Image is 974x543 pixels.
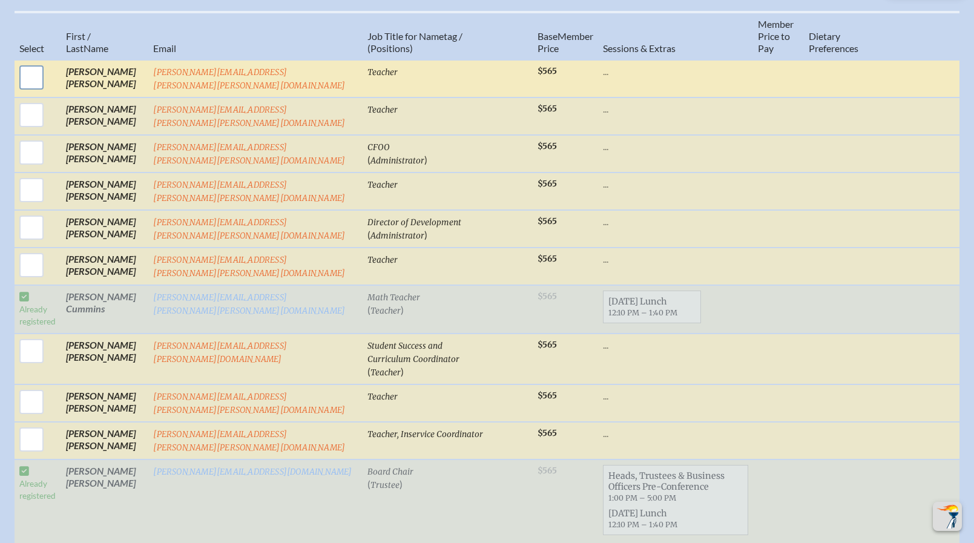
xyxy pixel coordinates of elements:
[66,42,84,54] span: Last
[370,367,401,378] span: Teacher
[61,248,148,285] td: [PERSON_NAME] [PERSON_NAME]
[603,103,749,115] p: ...
[533,12,598,60] th: Memb
[538,216,557,226] span: $565
[424,154,427,165] span: )
[538,66,557,76] span: $565
[604,294,700,320] span: [DATE] Lunch
[61,285,148,334] td: [PERSON_NAME] Cummins
[367,341,459,364] span: Student Success and Curriculum Coordinator
[585,30,593,42] span: er
[61,422,148,459] td: [PERSON_NAME] [PERSON_NAME]
[153,467,352,477] a: [PERSON_NAME][EMAIL_ADDRESS][DOMAIN_NAME]
[367,467,413,477] span: Board Chair
[367,217,461,228] span: Director of Development
[603,216,749,228] p: ...
[603,65,749,77] p: ...
[370,156,424,166] span: Administrator
[367,105,398,115] span: Teacher
[400,478,403,490] span: )
[367,180,398,190] span: Teacher
[935,504,959,528] img: To the top
[603,178,749,190] p: ...
[598,12,754,60] th: Sessions & Extras
[66,30,91,42] span: First /
[604,505,748,532] span: [DATE] Lunch
[61,334,148,384] td: [PERSON_NAME] [PERSON_NAME]
[603,339,749,351] p: ...
[153,392,345,415] a: [PERSON_NAME][EMAIL_ADDRESS][PERSON_NAME][PERSON_NAME][DOMAIN_NAME]
[367,255,398,265] span: Teacher
[61,60,148,97] td: [PERSON_NAME] [PERSON_NAME]
[401,304,404,315] span: )
[61,384,148,422] td: [PERSON_NAME] [PERSON_NAME]
[153,105,345,128] a: [PERSON_NAME][EMAIL_ADDRESS][PERSON_NAME][PERSON_NAME][DOMAIN_NAME]
[61,135,148,173] td: [PERSON_NAME] [PERSON_NAME]
[603,427,749,439] p: ...
[153,255,345,278] a: [PERSON_NAME][EMAIL_ADDRESS][PERSON_NAME][PERSON_NAME][DOMAIN_NAME]
[804,12,898,60] th: Diet
[367,67,398,77] span: Teacher
[538,340,557,350] span: $565
[363,12,532,60] th: Job Title for Nametag / (Positions)
[538,428,557,438] span: $565
[603,253,749,265] p: ...
[153,429,345,453] a: [PERSON_NAME][EMAIL_ADDRESS][PERSON_NAME][PERSON_NAME][DOMAIN_NAME]
[370,480,400,490] span: Trustee
[367,304,370,315] span: (
[153,217,345,241] a: [PERSON_NAME][EMAIL_ADDRESS][PERSON_NAME][PERSON_NAME][DOMAIN_NAME]
[538,254,557,264] span: $565
[753,12,803,60] th: Member Price to Pay
[424,229,427,240] span: )
[538,30,558,42] span: Base
[367,478,370,490] span: (
[61,210,148,248] td: [PERSON_NAME] [PERSON_NAME]
[603,140,749,153] p: ...
[809,30,858,54] span: ary Preferences
[538,179,557,189] span: $565
[370,231,424,241] span: Administrator
[367,142,390,153] span: CFOO
[608,308,677,317] span: 12:10 PM – 1:40 PM
[153,67,345,91] a: [PERSON_NAME][EMAIL_ADDRESS][PERSON_NAME][PERSON_NAME][DOMAIN_NAME]
[367,292,420,303] span: Math Teacher
[608,493,676,502] span: 1:00 PM – 5:00 PM
[153,341,287,364] a: [PERSON_NAME][EMAIL_ADDRESS][PERSON_NAME][DOMAIN_NAME]
[608,520,677,529] span: 12:10 PM – 1:40 PM
[367,429,483,439] span: Teacher, Inservice Coordinator
[933,502,962,531] button: Scroll Top
[367,154,370,165] span: (
[370,306,401,316] span: Teacher
[367,392,398,402] span: Teacher
[61,97,148,135] td: [PERSON_NAME] [PERSON_NAME]
[153,180,345,203] a: [PERSON_NAME][EMAIL_ADDRESS][PERSON_NAME][PERSON_NAME][DOMAIN_NAME]
[538,42,559,54] span: Price
[367,366,370,377] span: (
[604,468,748,505] span: Heads, Trustees & Business Officers Pre-Conference
[61,12,148,60] th: Name
[19,42,44,54] span: Select
[367,229,370,240] span: (
[61,173,148,210] td: [PERSON_NAME] [PERSON_NAME]
[401,366,404,377] span: )
[603,390,749,402] p: ...
[148,12,363,60] th: Email
[153,292,345,316] a: [PERSON_NAME][EMAIL_ADDRESS][PERSON_NAME][PERSON_NAME][DOMAIN_NAME]
[538,390,557,401] span: $565
[153,142,345,166] a: [PERSON_NAME][EMAIL_ADDRESS][PERSON_NAME][PERSON_NAME][DOMAIN_NAME]
[538,141,557,151] span: $565
[538,104,557,114] span: $565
